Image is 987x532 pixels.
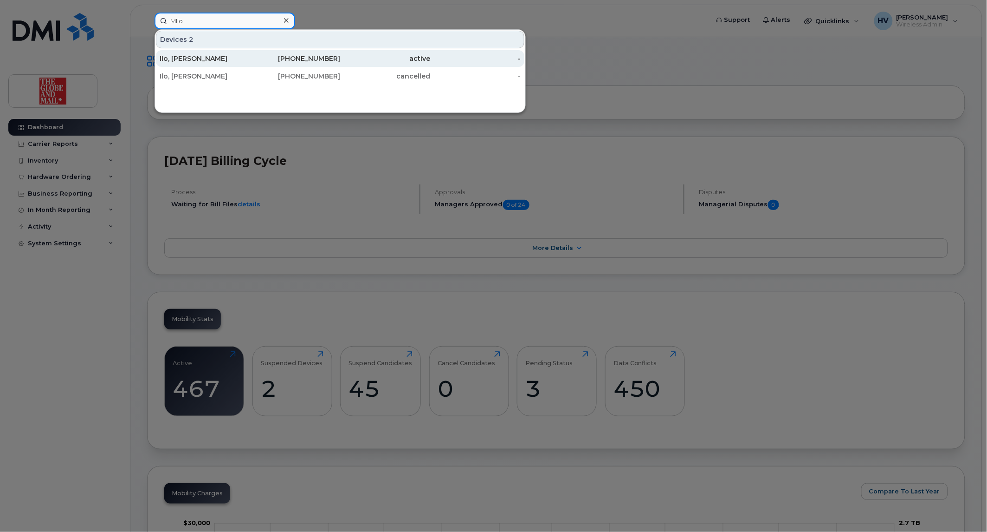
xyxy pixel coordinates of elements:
div: Devices [156,31,524,48]
div: active [340,54,431,63]
div: - [431,54,521,63]
a: Ilo, [PERSON_NAME][PHONE_NUMBER]cancelled- [156,68,524,85]
div: - [431,72,521,81]
span: 2 [189,35,194,44]
div: cancelled [340,72,431,81]
div: [PHONE_NUMBER] [250,72,341,81]
div: Ilo, [PERSON_NAME] [160,72,250,81]
div: Ilo, [PERSON_NAME] [160,54,250,63]
a: Ilo, [PERSON_NAME][PHONE_NUMBER]active- [156,50,524,67]
div: [PHONE_NUMBER] [250,54,341,63]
